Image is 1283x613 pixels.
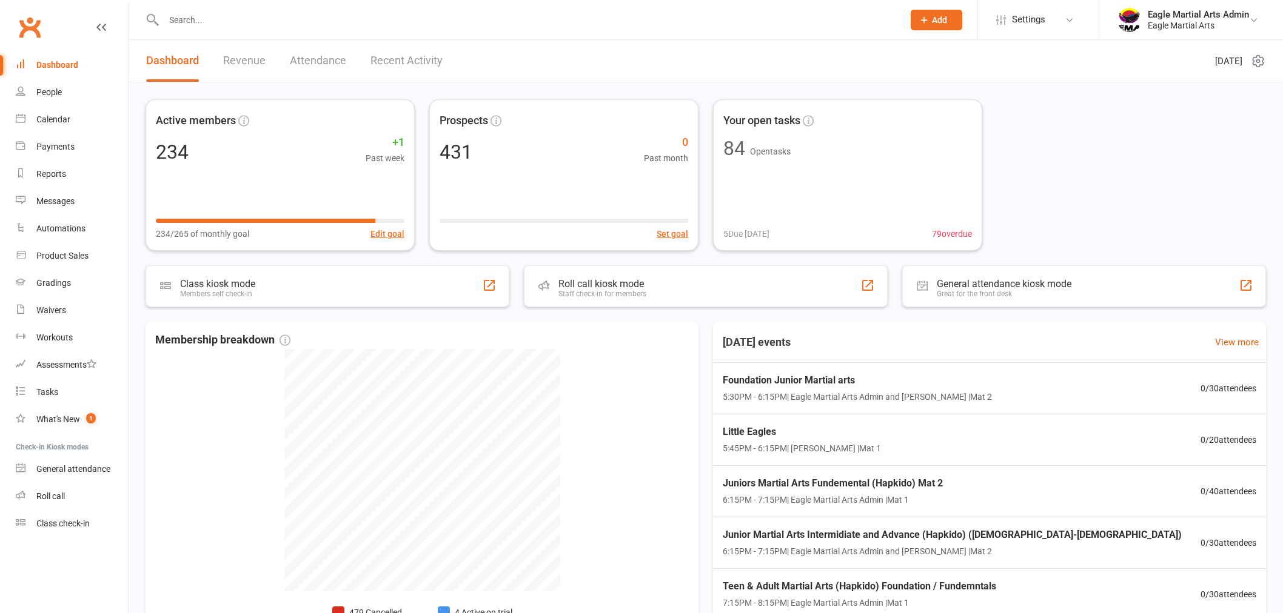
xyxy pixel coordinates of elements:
a: Revenue [223,40,266,82]
div: Roll call [36,491,65,501]
input: Search... [160,12,895,28]
a: Workouts [16,324,128,351]
span: Add [932,15,947,25]
span: 79 overdue [932,227,972,240]
a: Clubworx [15,12,45,42]
div: Great for the front desk [937,290,1071,298]
span: 0 / 30 attendees [1201,536,1256,549]
a: Messages [16,188,128,215]
span: Foundation Junior Martial arts [723,373,992,388]
button: Set goal [657,227,688,240]
span: Juniors Martial Arts Fundemental (Hapkido) Mat 2 [723,475,943,491]
a: Dashboard [146,40,199,82]
span: Settings [1012,6,1045,33]
a: People [16,79,128,106]
span: 0 [644,134,688,151]
span: Past week [366,151,404,165]
div: Waivers [36,305,66,315]
div: 431 [440,142,472,162]
span: 6:15PM - 7:15PM | Eagle Martial Arts Admin | Mat 1 [723,493,943,506]
div: Workouts [36,333,73,342]
div: Members self check-in [180,290,255,298]
img: thumb_image1738041739.png [1117,8,1142,32]
span: Membership breakdown [155,331,290,349]
a: Dashboard [16,51,128,79]
span: 5:45PM - 6:15PM | [PERSON_NAME] | Mat 1 [723,442,881,455]
div: Assessments [36,360,96,369]
span: 0 / 40 attendees [1201,485,1256,498]
span: Prospects [440,112,488,130]
a: Assessments [16,351,128,379]
div: Tasks [36,387,58,397]
span: Little Eagles [723,424,881,440]
div: 234 [156,142,189,162]
a: Tasks [16,379,128,406]
div: Reports [36,169,66,179]
div: Automations [36,224,85,233]
div: Payments [36,142,75,151]
a: What's New1 [16,406,128,433]
a: Automations [16,215,128,242]
a: Attendance [290,40,346,82]
span: 0 / 30 attendees [1201,382,1256,395]
h3: [DATE] events [713,331,800,353]
a: Gradings [16,270,128,297]
span: Junior Martial Arts Intermidiate and Advance (Hapkido) ([DEMOGRAPHIC_DATA]-[DEMOGRAPHIC_DATA]) [723,527,1182,543]
span: +1 [366,134,404,151]
div: Class check-in [36,519,90,528]
a: Waivers [16,297,128,324]
span: [DATE] [1215,54,1242,68]
span: Past month [644,151,688,165]
div: What's New [36,414,80,424]
div: General attendance kiosk mode [937,278,1071,290]
span: Teen & Adult Martial Arts (Hapkido) Foundation / Fundemntals [723,578,996,594]
span: 0 / 30 attendees [1201,588,1256,601]
div: Staff check-in for members [558,290,646,298]
a: Reports [16,161,128,188]
a: Recent Activity [370,40,443,82]
span: 6:15PM - 7:15PM | Eagle Martial Arts Admin and [PERSON_NAME] | Mat 2 [723,545,1182,558]
span: 1 [86,413,96,423]
span: 7:15PM - 8:15PM | Eagle Martial Arts Admin | Mat 1 [723,596,996,609]
a: Roll call [16,483,128,510]
div: General attendance [36,464,110,474]
a: View more [1215,335,1259,350]
span: 234/265 of monthly goal [156,227,249,240]
div: People [36,87,62,97]
a: Class kiosk mode [16,510,128,537]
span: 5:30PM - 6:15PM | Eagle Martial Arts Admin and [PERSON_NAME] | Mat 2 [723,390,992,403]
div: Product Sales [36,251,89,260]
button: Edit goal [370,227,404,240]
div: Gradings [36,278,71,288]
button: Add [911,10,962,30]
span: 5 Due [DATE] [723,227,769,240]
span: Active members [156,112,236,130]
div: Dashboard [36,60,78,70]
a: General attendance kiosk mode [16,456,128,483]
div: Eagle Martial Arts [1148,20,1249,31]
span: Your open tasks [723,112,800,130]
span: 0 / 20 attendees [1201,433,1256,446]
a: Calendar [16,106,128,133]
a: Product Sales [16,242,128,270]
div: Class kiosk mode [180,278,255,290]
span: Open tasks [750,147,791,156]
div: Calendar [36,114,70,124]
div: 84 [723,139,745,158]
a: Payments [16,133,128,161]
div: Eagle Martial Arts Admin [1148,9,1249,20]
div: Roll call kiosk mode [558,278,646,290]
div: Messages [36,196,75,206]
